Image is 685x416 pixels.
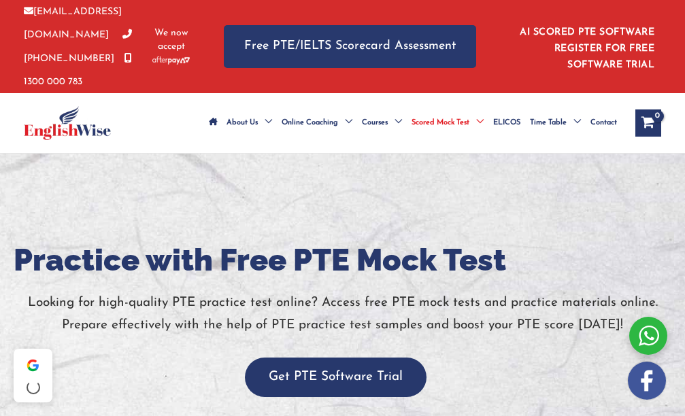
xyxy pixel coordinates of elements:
[628,362,666,400] img: white-facebook.png
[590,99,617,147] span: Contact
[469,99,484,147] span: Menu Toggle
[503,16,661,77] aside: Header Widget 1
[245,358,427,398] button: Get PTE Software Trial
[152,27,190,54] span: We now accept
[152,56,190,64] img: Afterpay-Logo
[24,106,111,140] img: cropped-ew-logo
[525,99,586,147] a: Time TableMenu Toggle
[493,99,520,147] span: ELICOS
[24,7,122,40] a: [EMAIL_ADDRESS][DOMAIN_NAME]
[530,99,567,147] span: Time Table
[586,99,622,147] a: Contact
[412,99,469,147] span: Scored Mock Test
[338,99,352,147] span: Menu Toggle
[14,239,671,281] h1: Practice with Free PTE Mock Test
[222,99,277,147] a: About UsMenu Toggle
[24,30,132,63] a: [PHONE_NUMBER]
[282,99,338,147] span: Online Coaching
[14,292,671,337] p: Looking for high-quality PTE practice test online? Access free PTE mock tests and practice materi...
[227,99,258,147] span: About Us
[224,25,476,68] a: Free PTE/IELTS Scorecard Assessment
[567,99,581,147] span: Menu Toggle
[24,54,132,87] a: 1300 000 783
[635,109,661,137] a: View Shopping Cart, empty
[520,27,654,70] a: AI SCORED PTE SOFTWARE REGISTER FOR FREE SOFTWARE TRIAL
[357,99,407,147] a: CoursesMenu Toggle
[407,99,488,147] a: Scored Mock TestMenu Toggle
[388,99,402,147] span: Menu Toggle
[258,99,272,147] span: Menu Toggle
[488,99,525,147] a: ELICOS
[362,99,388,147] span: Courses
[277,99,357,147] a: Online CoachingMenu Toggle
[204,99,622,147] nav: Site Navigation: Main Menu
[245,370,427,383] a: Get PTE Software Trial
